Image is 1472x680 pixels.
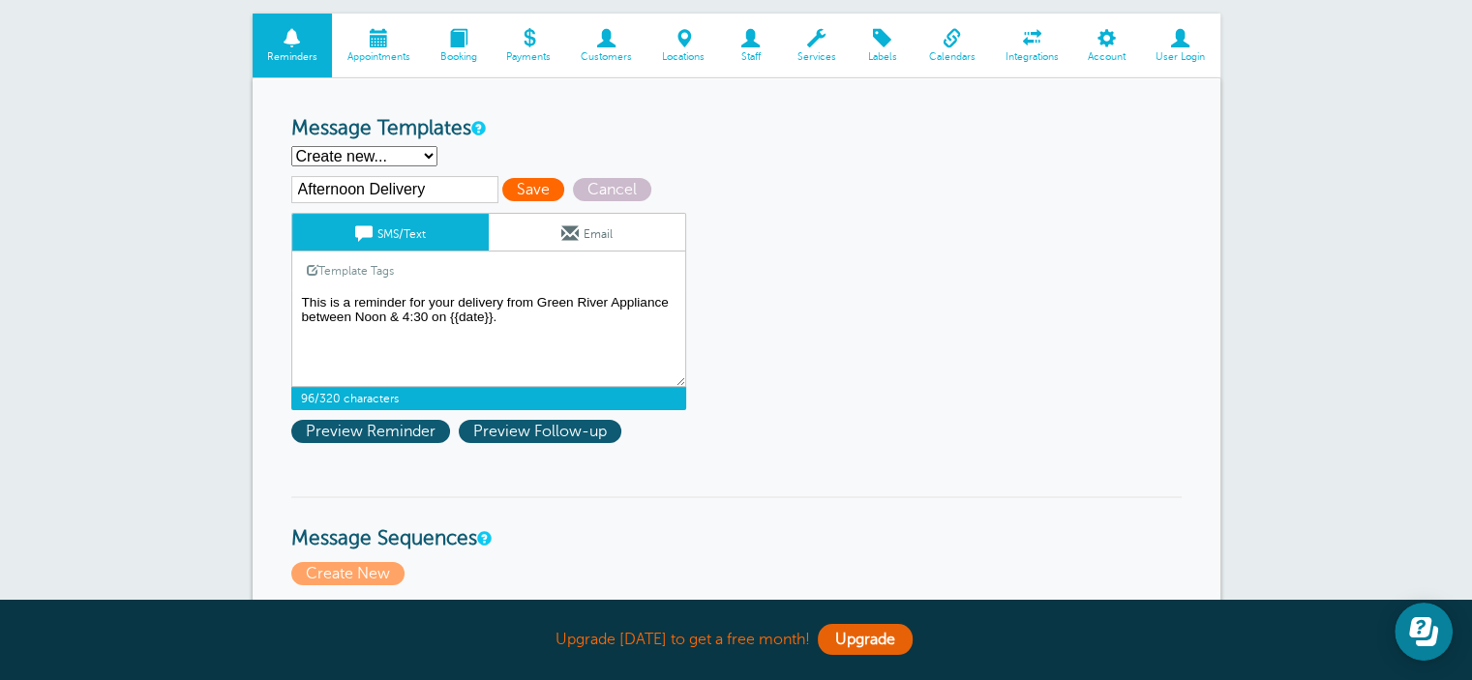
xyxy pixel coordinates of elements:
[782,14,851,78] a: Services
[990,14,1073,78] a: Integrations
[292,214,489,251] a: SMS/Text
[342,51,415,63] span: Appointments
[291,562,405,585] span: Create New
[1395,603,1453,661] iframe: Resource center
[914,14,990,78] a: Calendars
[719,14,782,78] a: Staff
[291,117,1182,141] h3: Message Templates
[657,51,710,63] span: Locations
[576,51,638,63] span: Customers
[573,181,656,198] a: Cancel
[851,14,914,78] a: Labels
[435,51,482,63] span: Booking
[501,51,556,63] span: Payments
[492,14,566,78] a: Payments
[1073,14,1141,78] a: Account
[792,51,841,63] span: Services
[253,619,1220,661] div: Upgrade [DATE] to get a free month!
[425,14,492,78] a: Booking
[1151,51,1211,63] span: User Login
[291,565,409,582] a: Create New
[332,14,425,78] a: Appointments
[291,420,450,443] span: Preview Reminder
[489,214,685,251] a: Email
[502,181,573,198] a: Save
[860,51,904,63] span: Labels
[471,122,483,134] a: This is the wording for your reminder and follow-up messages. You can create multiple templates i...
[502,178,564,201] span: Save
[923,51,980,63] span: Calendars
[1083,51,1131,63] span: Account
[647,14,720,78] a: Locations
[459,420,621,443] span: Preview Follow-up
[292,251,408,289] a: Template Tags
[262,51,323,63] span: Reminders
[291,387,686,410] span: 96/320 characters
[291,423,459,440] a: Preview Reminder
[291,290,686,387] textarea: Hi {{First Name}}, your appointment with GREEN RIVER APPLIANCE has been scheduled for {{12-4}} on...
[573,178,651,201] span: Cancel
[291,176,498,203] input: Template Name
[477,532,489,545] a: Message Sequences allow you to setup multiple reminder schedules that can use different Message T...
[818,624,913,655] a: Upgrade
[1000,51,1064,63] span: Integrations
[291,496,1182,551] h3: Message Sequences
[729,51,772,63] span: Staff
[459,423,626,440] a: Preview Follow-up
[1141,14,1220,78] a: User Login
[566,14,647,78] a: Customers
